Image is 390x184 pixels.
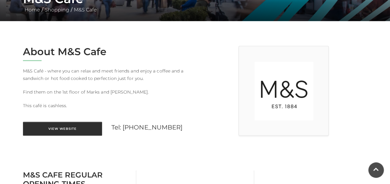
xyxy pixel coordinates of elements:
a: View Website [23,122,102,136]
h2: About M&S Cafe [23,46,191,58]
a: Tel: [PHONE_NUMBER] [111,124,183,131]
a: M&S Cafe [72,7,98,13]
p: Find them on the 1st floor of Marks and [PERSON_NAME]. [23,88,191,96]
a: Home [23,7,42,13]
a: Shopping [43,7,71,13]
p: This café is cashless. [23,102,191,109]
p: M&S Café - where you can relax and meet friends and enjoy a coffee and a sandwich or hot food coo... [23,67,191,82]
